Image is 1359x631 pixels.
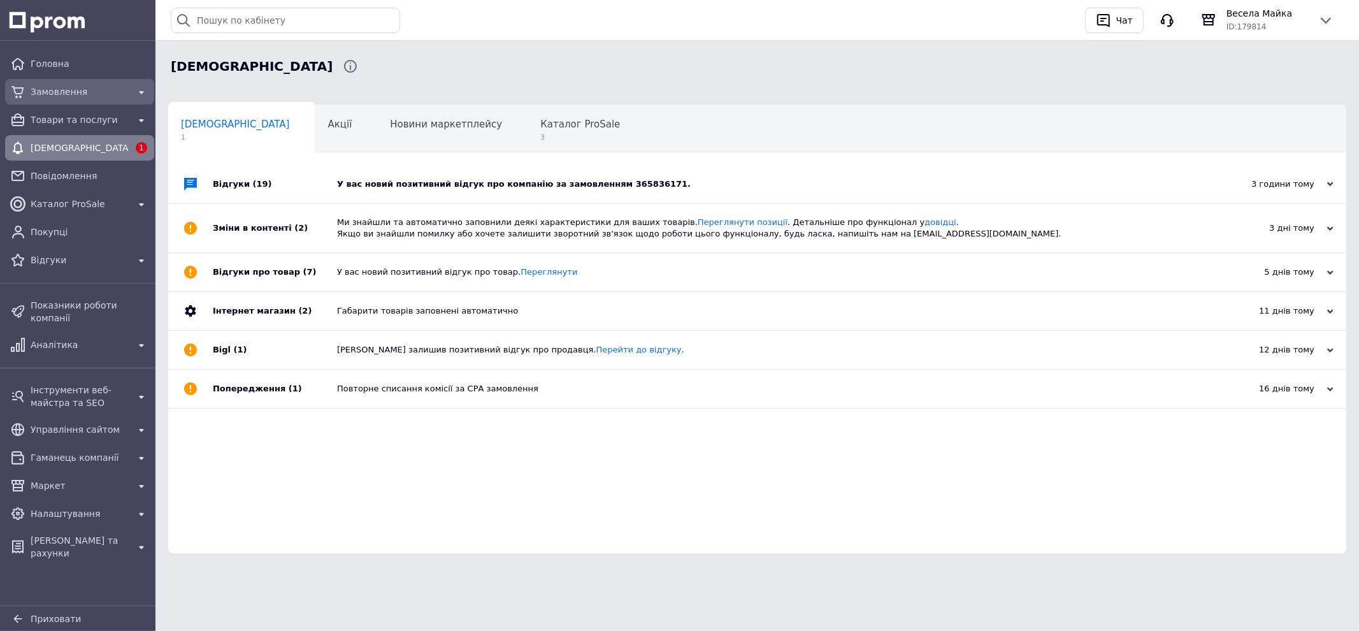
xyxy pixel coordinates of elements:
span: Приховати [31,614,81,624]
span: Головна [31,57,149,70]
span: [PERSON_NAME] та рахунки [31,534,129,560]
span: (1) [289,384,302,393]
span: 1 [136,142,147,154]
div: 11 днів тому [1206,305,1334,317]
span: Каталог ProSale [31,198,129,210]
span: 1 [181,133,290,142]
div: 3 години тому [1206,178,1334,190]
span: [DEMOGRAPHIC_DATA] [181,119,290,130]
span: Товари та послуги [31,113,129,126]
span: (19) [253,179,272,189]
span: Акції [328,119,352,130]
span: (2) [294,223,308,233]
a: Перейти до відгуку [596,345,682,354]
div: Відгуки [213,165,337,203]
div: Чат [1114,11,1135,30]
span: Сповіщення [171,57,333,76]
span: (7) [303,267,317,277]
div: Повторне списання комісії за СРА замовлення [337,383,1206,395]
span: Каталог ProSale [540,119,620,130]
span: Маркет [31,479,129,492]
div: 12 днів тому [1206,344,1334,356]
div: [PERSON_NAME] залишив позитивний відгук про продавця. . [337,344,1206,356]
div: Попередження [213,370,337,408]
input: Пошук по кабінету [171,8,400,33]
span: Показники роботи компанії [31,299,149,324]
a: довідці [924,217,956,227]
span: Відгуки [31,254,129,266]
span: (2) [298,306,312,315]
div: 3 дні тому [1206,222,1334,234]
div: Bigl [213,331,337,369]
div: 5 днів тому [1206,266,1334,278]
button: Чат [1085,8,1144,33]
div: Ми знайшли та автоматично заповнили деякі характеристики для ваших товарів. . Детальніше про функ... [337,217,1206,240]
div: У вас новий позитивний відгук про компанію за замовленням 365836171. [337,178,1206,190]
span: Аналітика [31,338,129,351]
div: Інтернет магазин [213,292,337,330]
div: 16 днів тому [1206,383,1334,395]
span: Новини маркетплейсу [390,119,502,130]
span: Замовлення [31,85,129,98]
span: (1) [234,345,247,354]
span: Гаманець компанії [31,451,129,464]
span: Інструменти веб-майстра та SEO [31,384,129,409]
span: ID: 179814 [1226,22,1267,31]
a: Переглянути [521,267,577,277]
div: Зміни в контенті [213,204,337,252]
span: Управління сайтом [31,423,129,436]
span: Покупці [31,226,149,238]
span: Налаштування [31,507,129,520]
a: Переглянути позиції [698,217,787,227]
div: У вас новий позитивний відгук про товар. [337,266,1206,278]
span: Повідомлення [31,170,149,182]
span: 3 [540,133,620,142]
span: Весела Майка [1226,7,1308,20]
span: [DEMOGRAPHIC_DATA] [31,141,129,154]
div: Відгуки про товар [213,253,337,291]
div: Габарити товарів заповнені автоматично [337,305,1206,317]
